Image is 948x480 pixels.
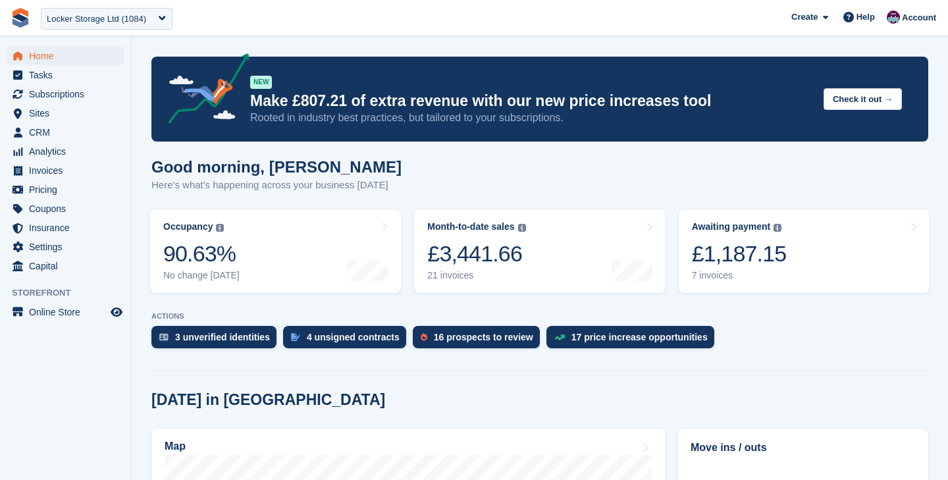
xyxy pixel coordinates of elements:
[163,221,213,232] div: Occupancy
[427,221,514,232] div: Month-to-date sales
[29,303,108,321] span: Online Store
[902,11,936,24] span: Account
[151,158,402,176] h1: Good morning, [PERSON_NAME]
[679,209,930,293] a: Awaiting payment £1,187.15 7 invoices
[7,85,124,103] a: menu
[824,88,902,110] button: Check it out →
[434,332,533,342] div: 16 prospects to review
[7,104,124,122] a: menu
[7,161,124,180] a: menu
[29,47,108,65] span: Home
[414,209,665,293] a: Month-to-date sales £3,441.66 21 invoices
[151,312,928,321] p: ACTIONS
[157,53,250,128] img: price-adjustments-announcement-icon-8257ccfd72463d97f412b2fc003d46551f7dbcb40ab6d574587a9cd5c0d94...
[856,11,875,24] span: Help
[427,240,525,267] div: £3,441.66
[7,238,124,256] a: menu
[518,224,526,232] img: icon-info-grey-7440780725fd019a000dd9b08b2336e03edf1995a4989e88bcd33f0948082b44.svg
[29,104,108,122] span: Sites
[163,240,240,267] div: 90.63%
[307,332,400,342] div: 4 unsigned contracts
[571,332,708,342] div: 17 price increase opportunities
[29,123,108,142] span: CRM
[7,47,124,65] a: menu
[216,224,224,232] img: icon-info-grey-7440780725fd019a000dd9b08b2336e03edf1995a4989e88bcd33f0948082b44.svg
[47,13,146,26] div: Locker Storage Ltd (1084)
[7,257,124,275] a: menu
[29,161,108,180] span: Invoices
[7,142,124,161] a: menu
[554,334,565,340] img: price_increase_opportunities-93ffe204e8149a01c8c9dc8f82e8f89637d9d84a8eef4429ea346261dce0b2c0.svg
[29,219,108,237] span: Insurance
[774,224,781,232] img: icon-info-grey-7440780725fd019a000dd9b08b2336e03edf1995a4989e88bcd33f0948082b44.svg
[29,200,108,218] span: Coupons
[7,303,124,321] a: menu
[29,257,108,275] span: Capital
[29,85,108,103] span: Subscriptions
[11,8,30,28] img: stora-icon-8386f47178a22dfd0bd8f6a31ec36ba5ce8667c1dd55bd0f319d3a0aa187defe.svg
[151,178,402,193] p: Here's what's happening across your business [DATE]
[692,221,771,232] div: Awaiting payment
[7,200,124,218] a: menu
[165,440,186,452] h2: Map
[159,333,169,341] img: verify_identity-adf6edd0f0f0b5bbfe63781bf79b02c33cf7c696d77639b501bdc392416b5a36.svg
[791,11,818,24] span: Create
[692,240,787,267] div: £1,187.15
[7,219,124,237] a: menu
[427,270,525,281] div: 21 invoices
[29,238,108,256] span: Settings
[250,111,813,125] p: Rooted in industry best practices, but tailored to your subscriptions.
[175,332,270,342] div: 3 unverified identities
[283,326,413,355] a: 4 unsigned contracts
[250,76,272,89] div: NEW
[413,326,546,355] a: 16 prospects to review
[12,286,131,300] span: Storefront
[7,66,124,84] a: menu
[163,270,240,281] div: No change [DATE]
[887,11,900,24] img: Brian Young
[421,333,427,341] img: prospect-51fa495bee0391a8d652442698ab0144808aea92771e9ea1ae160a38d050c398.svg
[29,66,108,84] span: Tasks
[691,440,916,456] h2: Move ins / outs
[546,326,721,355] a: 17 price increase opportunities
[151,326,283,355] a: 3 unverified identities
[7,180,124,199] a: menu
[692,270,787,281] div: 7 invoices
[151,391,385,409] h2: [DATE] in [GEOGRAPHIC_DATA]
[109,304,124,320] a: Preview store
[150,209,401,293] a: Occupancy 90.63% No change [DATE]
[29,142,108,161] span: Analytics
[7,123,124,142] a: menu
[250,92,813,111] p: Make £807.21 of extra revenue with our new price increases tool
[29,180,108,199] span: Pricing
[291,333,300,341] img: contract_signature_icon-13c848040528278c33f63329250d36e43548de30e8caae1d1a13099fd9432cc5.svg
